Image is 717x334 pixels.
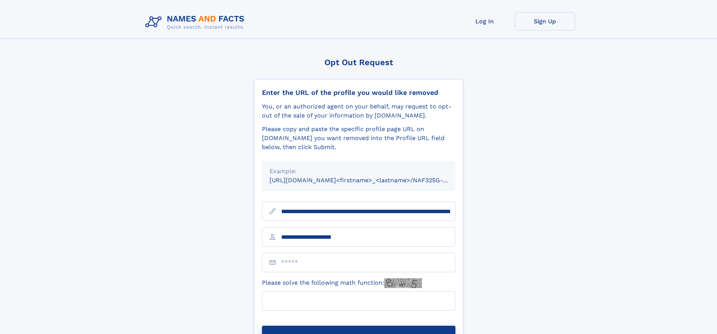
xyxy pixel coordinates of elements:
[262,125,455,152] div: Please copy and paste the specific profile page URL on [DOMAIN_NAME] you want removed into the Pr...
[262,278,422,288] label: Please solve the following math function:
[262,102,455,120] div: You, or an authorized agent on your behalf, may request to opt-out of the sale of your informatio...
[262,88,455,97] div: Enter the URL of the profile you would like removed
[515,12,575,31] a: Sign Up
[269,177,470,184] small: [URL][DOMAIN_NAME]<firstname>_<lastname>/NAF325G-xxxxxxxx
[269,167,448,176] div: Example:
[142,12,251,32] img: Logo Names and Facts
[254,58,463,67] div: Opt Out Request
[455,12,515,31] a: Log In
